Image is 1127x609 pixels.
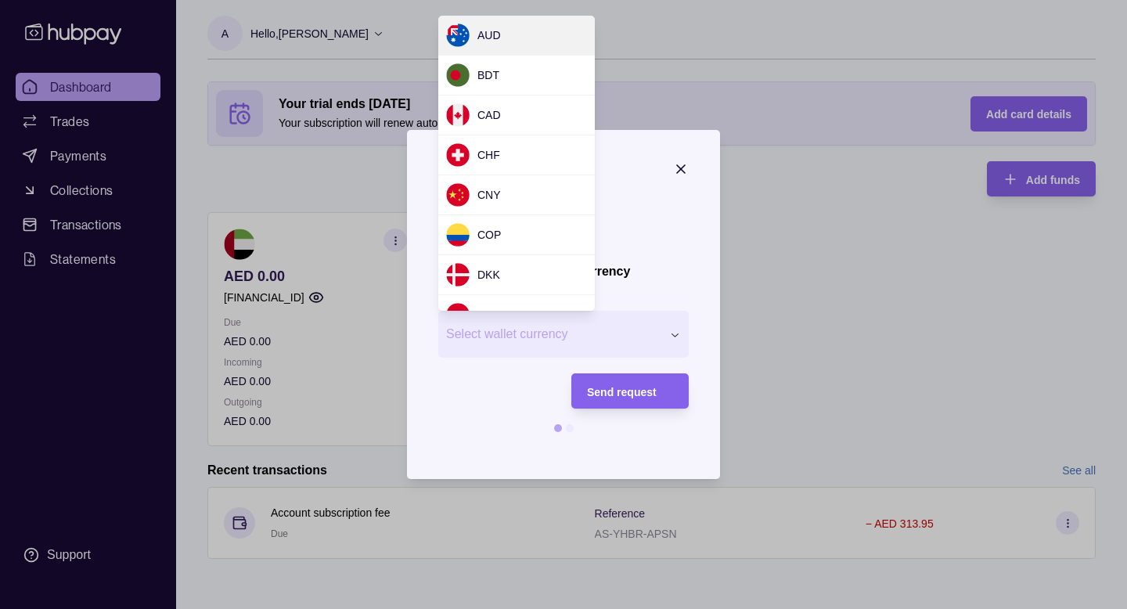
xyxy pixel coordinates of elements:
[446,23,470,47] img: au
[477,268,500,281] span: DKK
[477,229,501,241] span: COP
[446,223,470,247] img: co
[477,149,500,161] span: CHF
[446,303,470,326] img: eg
[477,69,499,81] span: BDT
[446,103,470,127] img: ca
[477,189,501,201] span: CNY
[446,263,470,286] img: dk
[477,308,501,321] span: EGP
[446,183,470,207] img: cn
[477,29,501,41] span: AUD
[446,143,470,167] img: ch
[446,63,470,87] img: bd
[477,109,501,121] span: CAD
